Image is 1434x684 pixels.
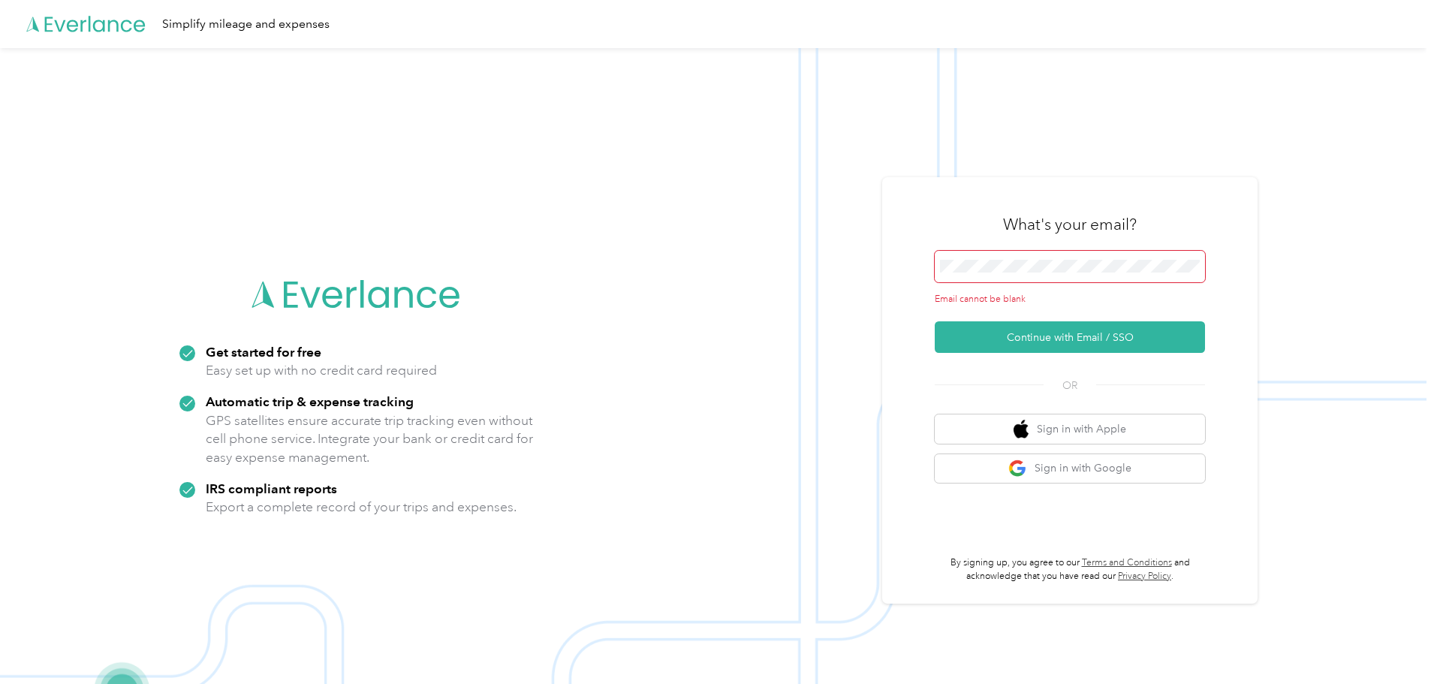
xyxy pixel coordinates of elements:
[206,498,517,517] p: Export a complete record of your trips and expenses.
[935,454,1205,484] button: google logoSign in with Google
[1044,378,1096,393] span: OR
[1118,571,1171,582] a: Privacy Policy
[935,293,1205,306] div: Email cannot be blank
[935,414,1205,444] button: apple logoSign in with Apple
[206,344,321,360] strong: Get started for free
[935,321,1205,353] button: Continue with Email / SSO
[206,411,534,467] p: GPS satellites ensure accurate trip tracking even without cell phone service. Integrate your bank...
[1003,214,1137,235] h3: What's your email?
[206,481,337,496] strong: IRS compliant reports
[1082,557,1172,568] a: Terms and Conditions
[1008,460,1027,478] img: google logo
[1014,420,1029,438] img: apple logo
[162,15,330,34] div: Simplify mileage and expenses
[935,556,1205,583] p: By signing up, you agree to our and acknowledge that you have read our .
[206,361,437,380] p: Easy set up with no credit card required
[206,393,414,409] strong: Automatic trip & expense tracking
